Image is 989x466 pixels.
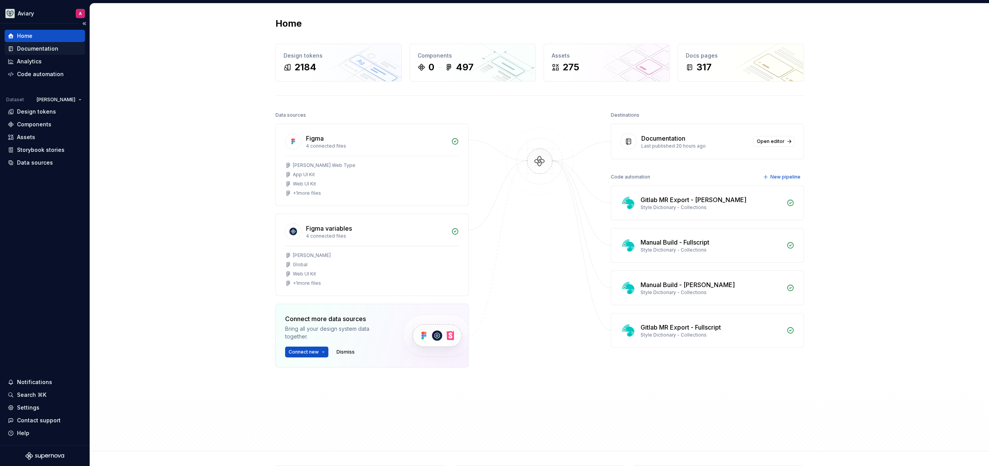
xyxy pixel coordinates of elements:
[293,280,321,286] div: + 1 more files
[275,214,469,296] a: Figma variables4 connected files[PERSON_NAME]GlobalWeb UI Kit+1more files
[293,181,316,187] div: Web UI Kit
[5,105,85,118] a: Design tokens
[5,376,85,388] button: Notifications
[17,58,42,65] div: Analytics
[285,325,389,340] div: Bring all your design system data together.
[611,172,650,182] div: Code automation
[641,204,782,211] div: Style Dictionary - Collections
[275,124,469,206] a: Figma4 connected files[PERSON_NAME] Web TypeApp UI KitWeb UI Kit+1more files
[5,118,85,131] a: Components
[678,44,804,82] a: Docs pages317
[641,195,746,204] div: Gitlab MR Export - [PERSON_NAME]
[293,162,355,168] div: [PERSON_NAME] Web Type
[18,10,34,17] div: Aviary
[25,452,64,460] svg: Supernova Logo
[697,61,712,73] div: 317
[79,18,90,29] button: Collapse sidebar
[641,323,721,332] div: Gitlab MR Export - Fullscript
[641,238,709,247] div: Manual Build - Fullscript
[686,52,796,60] div: Docs pages
[293,262,308,268] div: Global
[770,174,800,180] span: New pipeline
[293,190,321,196] div: + 1 more files
[418,52,528,60] div: Components
[641,280,735,289] div: Manual Build - [PERSON_NAME]
[641,289,782,296] div: Style Dictionary - Collections
[17,429,29,437] div: Help
[5,55,85,68] a: Analytics
[552,52,662,60] div: Assets
[562,61,579,73] div: 275
[611,110,639,121] div: Destinations
[641,332,782,338] div: Style Dictionary - Collections
[285,347,328,357] button: Connect new
[33,94,85,105] button: [PERSON_NAME]
[6,97,24,103] div: Dataset
[285,314,389,323] div: Connect more data sources
[17,108,56,116] div: Design tokens
[333,347,358,357] button: Dismiss
[5,30,85,42] a: Home
[284,52,394,60] div: Design tokens
[757,138,785,145] span: Open editor
[641,143,749,149] div: Last published 20 hours ago
[17,404,39,412] div: Settings
[306,143,447,149] div: 4 connected files
[293,172,315,178] div: App UI Kit
[2,5,88,22] button: AviaryA
[275,44,402,82] a: Design tokens2184
[5,156,85,169] a: Data sources
[641,134,685,143] div: Documentation
[5,389,85,401] button: Search ⌘K
[753,136,794,147] a: Open editor
[306,134,324,143] div: Figma
[17,391,46,399] div: Search ⌘K
[275,110,306,121] div: Data sources
[17,121,51,128] div: Components
[289,349,319,355] span: Connect new
[336,349,355,355] span: Dismiss
[641,247,782,253] div: Style Dictionary - Collections
[5,131,85,143] a: Assets
[79,10,82,17] div: A
[410,44,536,82] a: Components0497
[5,401,85,414] a: Settings
[17,378,52,386] div: Notifications
[5,144,85,156] a: Storybook stories
[544,44,670,82] a: Assets275
[293,271,316,277] div: Web UI Kit
[37,97,75,103] span: [PERSON_NAME]
[293,252,331,259] div: [PERSON_NAME]
[5,43,85,55] a: Documentation
[761,172,804,182] button: New pipeline
[17,32,32,40] div: Home
[5,414,85,427] button: Contact support
[17,133,35,141] div: Assets
[275,17,302,30] h2: Home
[17,159,53,167] div: Data sources
[5,427,85,439] button: Help
[17,146,65,154] div: Storybook stories
[5,9,15,18] img: 256e2c79-9abd-4d59-8978-03feab5a3943.png
[17,417,61,424] div: Contact support
[17,45,58,53] div: Documentation
[306,224,352,233] div: Figma variables
[428,61,434,73] div: 0
[456,61,474,73] div: 497
[294,61,316,73] div: 2184
[306,233,447,239] div: 4 connected files
[17,70,64,78] div: Code automation
[5,68,85,80] a: Code automation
